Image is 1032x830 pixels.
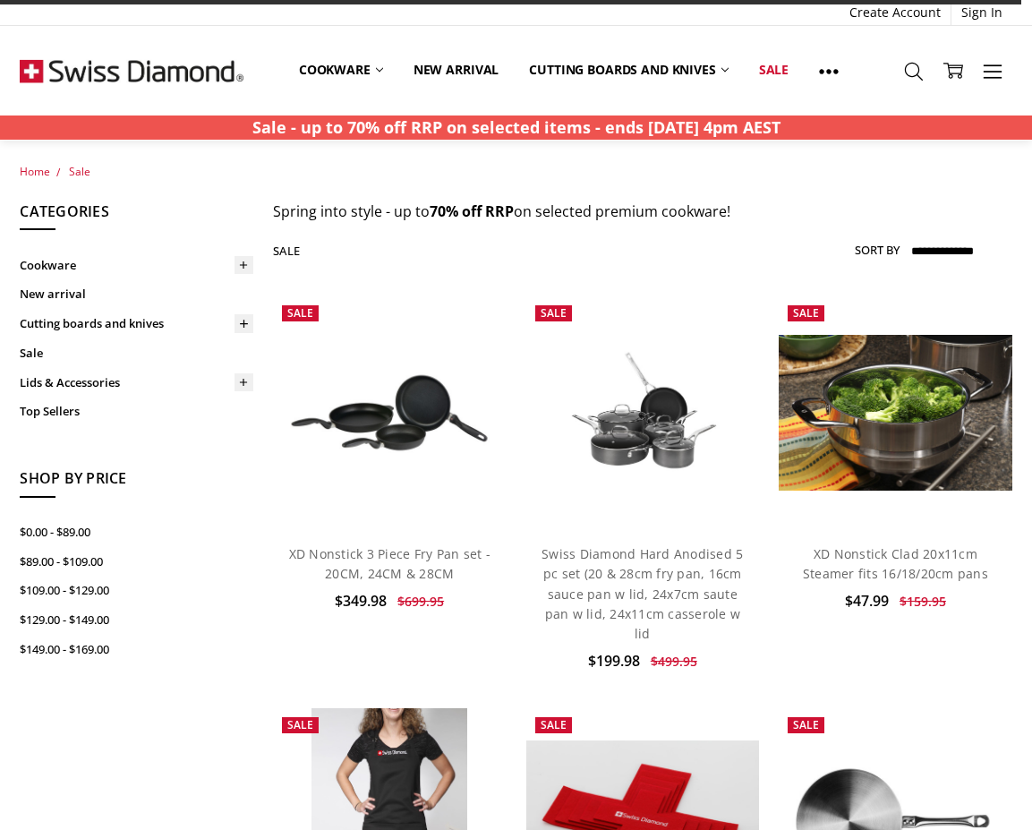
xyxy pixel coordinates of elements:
[69,164,90,179] a: Sale
[273,201,730,221] span: Spring into style - up to on selected premium cookware!
[514,50,744,90] a: Cutting boards and knives
[20,605,252,635] a: $129.00 - $149.00
[651,653,697,670] span: $499.95
[20,518,252,547] a: $0.00 - $89.00
[289,545,490,582] a: XD Nonstick 3 Piece Fry Pan set - 20CM, 24CM & 28CM
[20,368,252,398] a: Lids & Accessories
[526,296,759,529] a: Swiss Diamond Hard Anodised 5 pc set (20 & 28cm fry pan, 16cm sauce pan w lid, 24x7cm saute pan w...
[779,296,1011,529] a: XD Nonstick Clad 20x11cm Steamer fits 16/18/20cm pans
[273,244,300,258] h1: Sale
[526,334,759,492] img: Swiss Diamond Hard Anodised 5 pc set (20 & 28cm fry pan, 16cm sauce pan w lid, 24x7cm saute pan w...
[273,296,506,529] a: XD Nonstick 3 Piece Fry Pan set - 20CM, 24CM & 28CM
[20,397,252,426] a: Top Sellers
[287,717,313,732] span: Sale
[273,355,506,471] img: XD Nonstick 3 Piece Fry Pan set - 20CM, 24CM & 28CM
[793,305,819,321] span: Sale
[804,50,854,90] a: Show All
[252,116,780,138] strong: Sale - up to 70% off RRP on selected items - ends [DATE] 4pm AEST
[287,305,313,321] span: Sale
[541,305,567,321] span: Sale
[855,235,900,264] label: Sort By
[20,279,252,309] a: New arrival
[20,635,252,664] a: $149.00 - $169.00
[20,164,50,179] a: Home
[542,545,743,643] a: Swiss Diamond Hard Anodised 5 pc set (20 & 28cm fry pan, 16cm sauce pan w lid, 24x7cm saute pan w...
[335,591,387,611] span: $349.98
[20,576,252,605] a: $109.00 - $129.00
[20,338,252,368] a: Sale
[900,593,946,610] span: $159.95
[744,50,804,90] a: Sale
[803,545,988,582] a: XD Nonstick Clad 20x11cm Steamer fits 16/18/20cm pans
[588,651,640,671] span: $199.98
[430,201,514,221] strong: 70% off RRP
[284,50,398,90] a: Cookware
[397,593,444,610] span: $699.95
[541,717,567,732] span: Sale
[20,201,252,231] h5: Categories
[20,309,252,338] a: Cutting boards and knives
[845,591,889,611] span: $47.99
[793,717,819,732] span: Sale
[398,50,514,90] a: New arrival
[20,26,243,116] img: Free Shipping On Every Order
[20,251,252,280] a: Cookware
[20,467,252,498] h5: Shop By Price
[779,335,1011,491] img: XD Nonstick Clad 20x11cm Steamer fits 16/18/20cm pans
[20,547,252,577] a: $89.00 - $109.00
